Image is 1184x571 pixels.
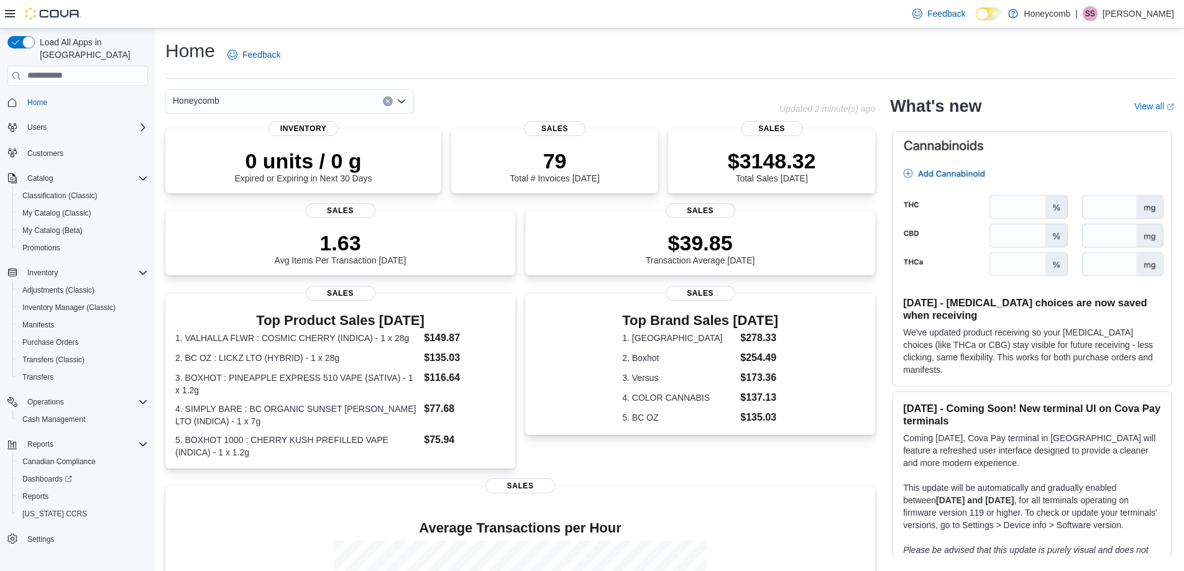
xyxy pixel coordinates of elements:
dt: 1. [GEOGRAPHIC_DATA] [622,332,735,344]
span: Promotions [17,240,148,255]
span: Reports [27,439,53,449]
h3: Top Product Sales [DATE] [175,313,505,328]
dt: 1. VALHALLA FLWR : COSMIC CHERRY (INDICA) - 1 x 28g [175,332,419,344]
span: Promotions [22,243,60,253]
a: Purchase Orders [17,335,84,350]
span: Sales [306,286,375,301]
button: My Catalog (Classic) [12,204,153,222]
span: Sales [306,203,375,218]
span: Feedback [927,7,965,20]
span: Inventory [268,121,338,136]
button: Reports [12,488,153,505]
span: Inventory [27,268,58,278]
a: Feedback [907,1,970,26]
a: Reports [17,489,53,504]
dd: $75.94 [424,432,505,447]
a: [US_STATE] CCRS [17,506,92,521]
a: Customers [22,146,68,161]
p: Coming [DATE], Cova Pay terminal in [GEOGRAPHIC_DATA] will feature a refreshed user interface des... [903,432,1161,469]
div: Total # Invoices [DATE] [510,148,599,183]
span: Sales [666,286,735,301]
dd: $254.49 [740,350,778,365]
span: Dashboards [22,474,72,484]
button: Inventory Manager (Classic) [12,299,153,316]
span: Sales [741,121,803,136]
dt: 3. BOXHOT : PINEAPPLE EXPRESS 510 VAPE (SATIVA) - 1 x 1.2g [175,372,419,396]
dt: 2. Boxhot [622,352,735,364]
span: Reports [17,489,148,504]
p: $3148.32 [728,148,816,173]
p: Updated 2 minute(s) ago [779,104,875,114]
p: 79 [510,148,599,173]
span: Canadian Compliance [22,457,96,467]
strong: [DATE] and [DATE] [936,495,1014,505]
span: My Catalog (Beta) [22,226,83,235]
dd: $173.36 [740,370,778,385]
p: $39.85 [646,231,755,255]
a: Transfers (Classic) [17,352,89,367]
div: Transaction Average [DATE] [646,231,755,265]
button: Users [2,119,153,136]
button: Transfers (Classic) [12,351,153,368]
button: Catalog [22,171,58,186]
span: Users [22,120,148,135]
button: Clear input [383,96,393,106]
button: Manifests [12,316,153,334]
span: Adjustments (Classic) [22,285,94,295]
button: Cash Management [12,411,153,428]
p: Honeycomb [1024,6,1071,21]
button: Inventory [2,264,153,281]
dd: $278.33 [740,331,778,345]
button: Users [22,120,52,135]
a: Feedback [223,42,285,67]
dd: $135.03 [424,350,505,365]
button: Operations [2,393,153,411]
span: Transfers [22,372,53,382]
a: Manifests [17,317,59,332]
div: Total Sales [DATE] [728,148,816,183]
button: Transfers [12,368,153,386]
span: Classification (Classic) [22,191,98,201]
span: Purchase Orders [17,335,148,350]
a: Canadian Compliance [17,454,101,469]
span: Sales [666,203,735,218]
span: Settings [27,534,54,544]
span: Honeycomb [173,93,219,108]
span: Sales [524,121,586,136]
h1: Home [165,39,215,63]
span: Washington CCRS [17,506,148,521]
span: My Catalog (Classic) [17,206,148,221]
span: Catalog [27,173,53,183]
button: Home [2,93,153,111]
a: My Catalog (Beta) [17,223,88,238]
a: Settings [22,532,59,547]
dt: 5. BC OZ [622,411,735,424]
span: Inventory [22,265,148,280]
span: Load All Apps in [GEOGRAPHIC_DATA] [35,36,148,61]
a: Promotions [17,240,65,255]
span: Operations [27,397,64,407]
p: [PERSON_NAME] [1103,6,1174,21]
span: Transfers [17,370,148,385]
button: Purchase Orders [12,334,153,351]
span: Customers [22,145,148,160]
em: Please be advised that this update is purely visual and does not impact payment functionality. [903,545,1149,567]
span: Feedback [242,48,280,61]
span: Adjustments (Classic) [17,283,148,298]
img: Cova [25,7,81,20]
p: This update will be automatically and gradually enabled between , for all terminals operating on ... [903,482,1161,531]
span: Inventory Manager (Classic) [22,303,116,313]
a: My Catalog (Classic) [17,206,96,221]
span: Purchase Orders [22,337,79,347]
button: Reports [2,436,153,453]
div: Silena Sparrow [1083,6,1098,21]
button: My Catalog (Beta) [12,222,153,239]
button: Promotions [12,239,153,257]
div: Expired or Expiring in Next 30 Days [235,148,372,183]
a: Inventory Manager (Classic) [17,300,121,315]
p: We've updated product receiving so your [MEDICAL_DATA] choices (like THCa or CBG) stay visible fo... [903,326,1161,376]
dt: 2. BC OZ : LICKZ LTO (HYBRID) - 1 x 28g [175,352,419,364]
span: Dashboards [17,472,148,486]
span: Transfers (Classic) [22,355,85,365]
span: Catalog [22,171,148,186]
